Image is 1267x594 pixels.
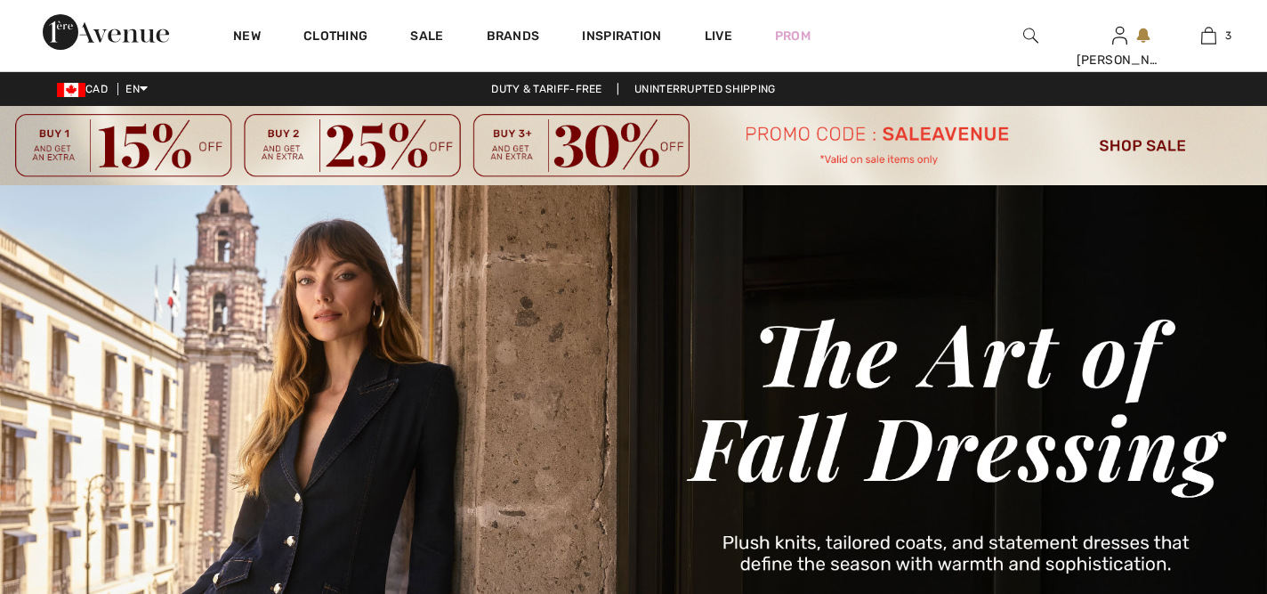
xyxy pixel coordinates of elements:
[1165,25,1252,46] a: 3
[582,28,661,47] span: Inspiration
[233,28,261,47] a: New
[1225,28,1231,44] span: 3
[410,28,443,47] a: Sale
[125,83,148,95] span: EN
[1112,25,1127,46] img: My Info
[57,83,115,95] span: CAD
[1077,51,1164,69] div: [PERSON_NAME]
[303,28,367,47] a: Clothing
[1023,25,1038,46] img: search the website
[487,28,540,47] a: Brands
[775,27,811,45] a: Prom
[43,14,169,50] img: 1ère Avenue
[57,83,85,97] img: Canadian Dollar
[705,27,732,45] a: Live
[1201,25,1216,46] img: My Bag
[1112,27,1127,44] a: Sign In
